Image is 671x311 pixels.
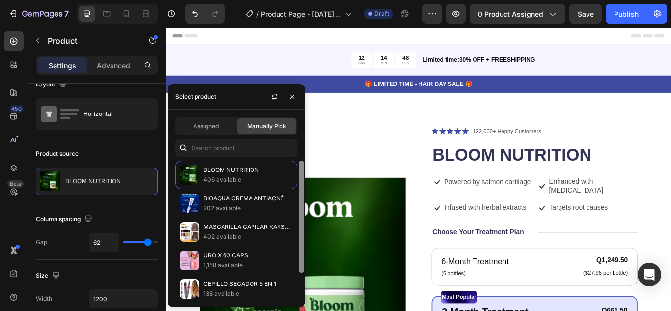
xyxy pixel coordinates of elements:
[325,205,420,216] p: Infused with herbal extracts
[224,31,232,40] div: 12
[203,289,293,299] p: 138 available
[185,4,225,24] div: Undo/Redo
[638,263,661,286] div: Open Intercom Messenger
[180,222,199,242] img: collections
[64,8,69,20] p: 7
[250,40,258,45] p: MIN
[36,149,79,158] div: Product source
[65,178,121,185] p: BLOOM NUTRITION
[311,234,418,244] p: Choose Your Treatment Plan
[89,290,157,308] input: Auto
[276,40,283,45] p: SEC
[321,266,400,281] p: 6-Month Treatment
[203,175,293,185] p: 406 available
[36,294,52,303] div: Width
[203,203,293,213] p: 202 available
[447,175,550,196] p: Enhanced with [MEDICAL_DATA]
[1,61,588,71] p: 🎁 LIMITED TIME - HAIR DAY SALE 🎁
[325,175,425,186] p: Powered by salmon cartilage
[180,194,199,213] img: collections
[48,35,131,47] p: Product
[486,266,540,278] div: Q1,249.50
[250,31,258,40] div: 14
[166,28,671,311] iframe: Design area
[40,171,60,191] img: product feature img
[36,269,62,283] div: Size
[36,213,94,226] div: Column spacing
[175,92,216,101] div: Select product
[261,9,341,19] span: Product Page - [DATE] 22:13:58
[247,122,286,131] span: Manually Pick
[203,260,293,270] p: 1,158 available
[569,4,602,24] button: Save
[175,139,297,157] input: Search in Settings & Advanced
[84,103,143,125] div: Horizontal
[374,9,389,18] span: Draft
[256,9,259,19] span: /
[36,238,47,247] div: Gap
[276,31,283,40] div: 48
[7,180,24,188] div: Beta
[180,279,199,299] img: collections
[180,165,199,185] img: collections
[203,279,293,289] p: CEPILLO SECADOR 5 EN 1
[358,116,438,126] p: 122,000+ Happy Customers
[4,4,73,24] button: 7
[578,10,594,18] span: Save
[203,165,293,175] p: BLOOM NUTRITION
[36,78,69,91] div: Layout
[614,9,639,19] div: Publish
[310,135,550,162] h1: BLOOM NUTRITION
[447,205,516,216] p: Targets root causes
[487,283,539,291] p: ($27.96 per bottle)
[478,9,543,19] span: 0 product assigned
[193,122,219,131] span: Assigned
[299,33,588,43] p: Limited time:30% OFF + FREESHIPPING
[9,105,24,113] div: 450
[470,4,565,24] button: 0 product assigned
[203,251,293,260] p: URO X 60 CAPS
[224,40,232,45] p: HRS
[89,233,119,251] input: Auto
[203,232,293,242] p: 402 available
[180,251,199,270] img: collections
[321,282,400,292] p: (6 bottles)
[606,4,647,24] button: Publish
[203,222,293,232] p: MASCARILLA CAPILAR KARSELL 2
[97,60,130,71] p: Advanced
[49,60,76,71] p: Settings
[203,194,293,203] p: BIOAQUA CREMA ANTIACNÉ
